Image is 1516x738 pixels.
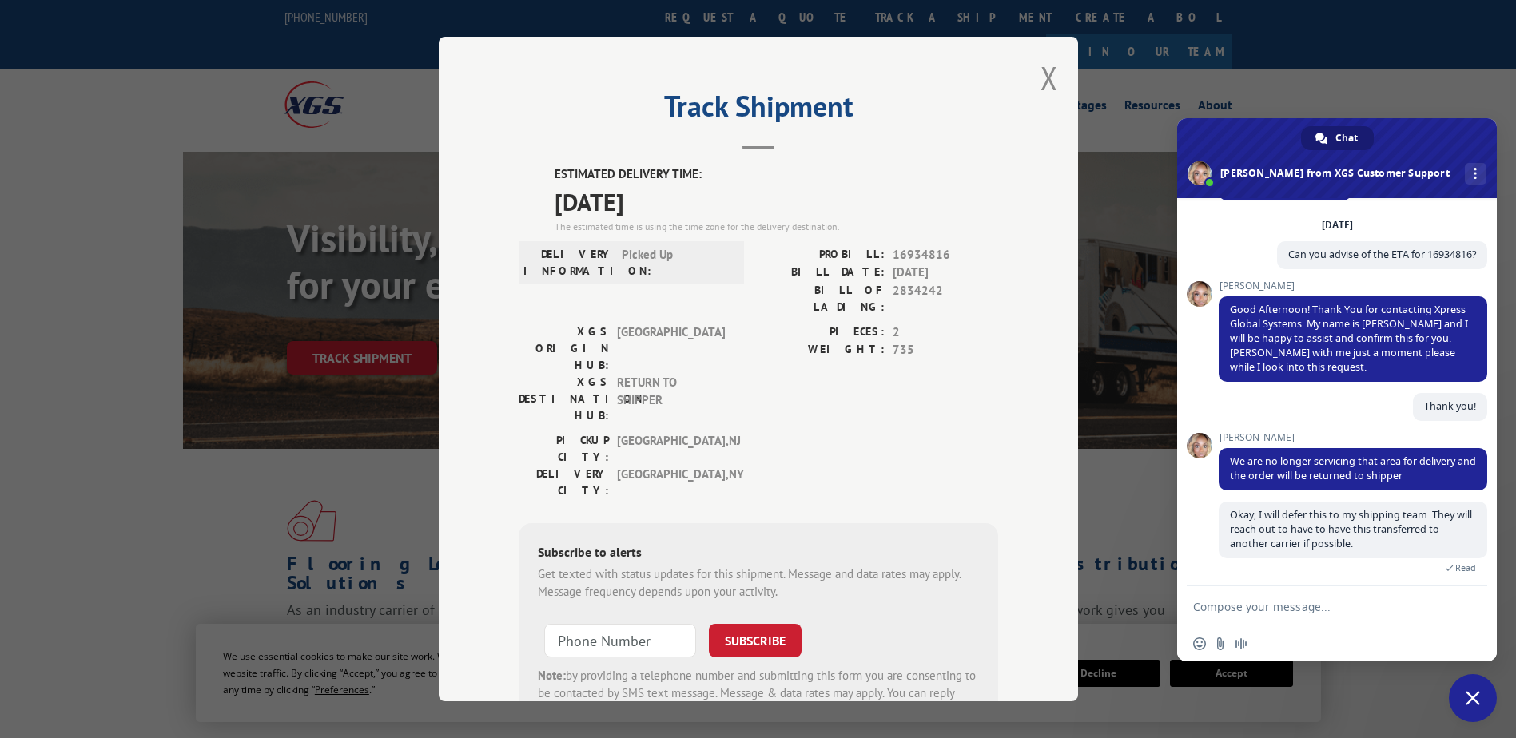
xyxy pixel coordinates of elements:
label: WEIGHT: [758,341,885,359]
label: BILL DATE: [758,264,885,282]
span: [PERSON_NAME] [1219,585,1487,596]
span: Can you advise of the ETA for 16934816? [1288,248,1476,261]
span: Picked Up [622,246,730,280]
span: Thank you! [1424,399,1476,413]
span: RETURN TO SHIPPER [617,374,725,424]
textarea: Compose your message... [1193,586,1449,626]
button: SUBSCRIBE [709,624,802,657]
span: 2834242 [893,282,998,315]
span: We are no longer servicing that area for delivery and the order will be returned to shipper [1230,454,1476,482]
span: Insert an emoji [1193,637,1206,650]
span: Chat [1335,126,1358,150]
strong: Note: [538,668,566,683]
span: 2 [893,323,998,342]
input: Phone Number [544,624,696,657]
label: XGS DESTINATION HUB: [519,374,609,424]
label: DELIVERY CITY: [519,466,609,499]
a: Chat [1301,126,1374,150]
label: XGS ORIGIN HUB: [519,323,609,374]
label: PICKUP CITY: [519,432,609,466]
label: BILL OF LADING: [758,282,885,315]
div: Get texted with status updates for this shipment. Message and data rates may apply. Message frequ... [538,565,979,601]
div: The estimated time is using the time zone for the delivery destination. [555,220,998,234]
span: Audio message [1235,637,1247,650]
span: Good Afternoon! Thank You for contacting Xpress Global Systems. My name is [PERSON_NAME] and I wi... [1230,303,1468,374]
label: PIECES: [758,323,885,342]
label: PROBILL: [758,246,885,264]
div: [DATE] [1322,220,1353,230]
span: [PERSON_NAME] [1219,432,1487,443]
label: DELIVERY INFORMATION: [523,246,614,280]
span: [GEOGRAPHIC_DATA] , NJ [617,432,725,466]
span: Okay, I will defer this to my shipping team. They will reach out to have to have this transferred... [1230,508,1472,550]
span: [DATE] [893,264,998,282]
span: 735 [893,341,998,359]
label: ESTIMATED DELIVERY TIME: [555,165,998,184]
span: Read [1455,562,1476,573]
button: Close modal [1041,57,1058,99]
span: [GEOGRAPHIC_DATA] [617,323,725,374]
span: Send a file [1214,637,1227,650]
a: Close chat [1449,674,1497,722]
h2: Track Shipment [519,95,998,125]
span: 16934816 [893,246,998,264]
span: [DATE] [555,184,998,220]
div: Subscribe to alerts [538,542,979,565]
span: [GEOGRAPHIC_DATA] , NY [617,466,725,499]
span: [PERSON_NAME] [1219,280,1487,292]
div: by providing a telephone number and submitting this form you are consenting to be contacted by SM... [538,667,979,721]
